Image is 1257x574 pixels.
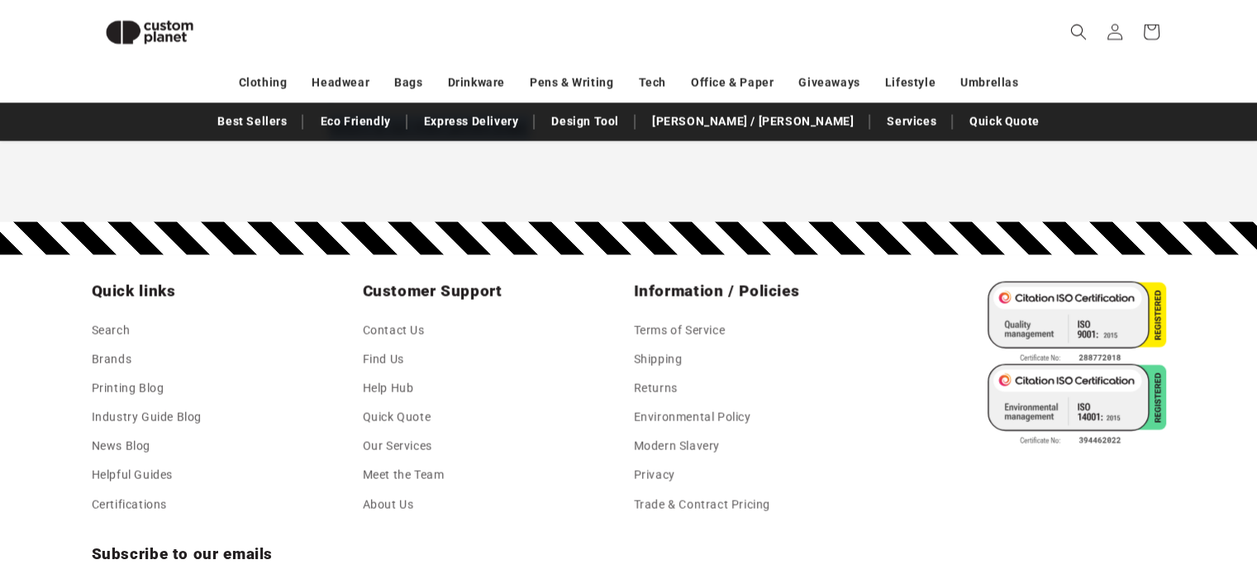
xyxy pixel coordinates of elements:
[691,69,774,97] a: Office & Paper
[634,432,720,461] a: Modern Slavery
[543,107,627,136] a: Design Tool
[363,345,404,374] a: Find Us
[960,69,1018,97] a: Umbrellas
[92,491,167,519] a: Certifications
[644,107,862,136] a: [PERSON_NAME] / [PERSON_NAME]
[981,396,1257,574] iframe: Chat Widget
[634,282,895,301] h2: Information / Policies
[798,69,859,97] a: Giveaways
[363,403,431,432] a: Quick Quote
[961,107,1048,136] a: Quick Quote
[634,320,726,345] a: Terms of Service
[363,374,414,403] a: Help Hub
[363,320,425,345] a: Contact Us
[363,491,414,519] a: About Us
[92,282,353,301] h2: Quick links
[634,403,751,432] a: Environmental Policy
[92,7,207,59] img: Custom Planet
[634,374,678,403] a: Returns
[312,107,398,136] a: Eco Friendly
[885,69,936,97] a: Lifestyle
[92,320,131,345] a: Search
[363,432,432,461] a: Our Services
[92,544,950,564] h2: Subscribe to our emails
[416,107,527,136] a: Express Delivery
[638,69,665,97] a: Tech
[530,69,613,97] a: Pens & Writing
[634,345,683,374] a: Shipping
[394,69,422,97] a: Bags
[239,69,288,97] a: Clothing
[1060,14,1097,50] summary: Search
[92,432,150,461] a: News Blog
[92,374,164,403] a: Printing Blog
[988,364,1166,447] img: ISO 14001 Certified
[92,461,173,490] a: Helpful Guides
[209,107,295,136] a: Best Sellers
[312,69,369,97] a: Headwear
[634,461,675,490] a: Privacy
[363,461,445,490] a: Meet the Team
[988,282,1166,364] img: ISO 9001 Certified
[92,345,132,374] a: Brands
[92,403,202,432] a: Industry Guide Blog
[448,69,505,97] a: Drinkware
[363,282,624,301] h2: Customer Support
[634,491,770,519] a: Trade & Contract Pricing
[878,107,945,136] a: Services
